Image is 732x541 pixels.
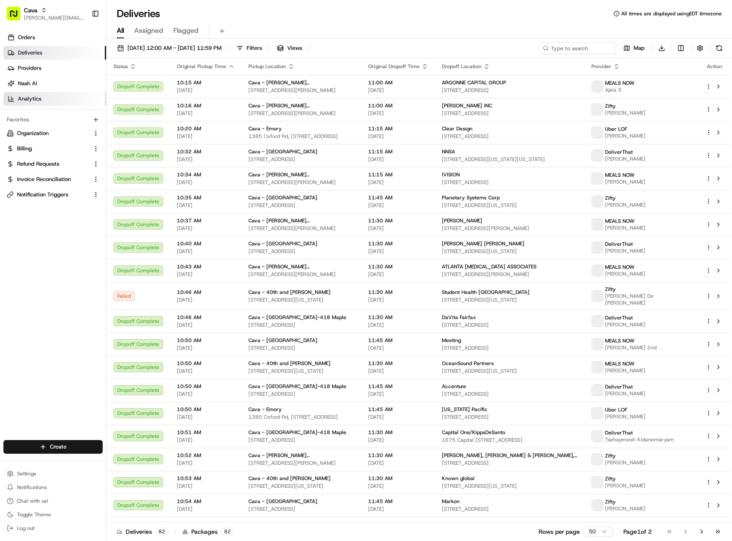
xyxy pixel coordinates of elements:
[442,240,525,247] span: [PERSON_NAME] [PERSON_NAME]
[368,498,428,505] span: 11:45 AM
[177,148,235,155] span: 10:32 AM
[117,26,124,36] span: All
[623,527,652,536] div: Page 1 of 2
[605,126,627,132] span: Uber LOF
[177,406,235,413] span: 10:50 AM
[17,129,49,137] span: Organization
[605,482,646,489] span: [PERSON_NAME]
[605,383,633,390] span: DeliverThat
[248,406,282,413] span: Cava - Emory
[605,293,692,306] span: [PERSON_NAME] De [PERSON_NAME]
[248,248,354,255] span: [STREET_ADDRESS]
[177,240,235,247] span: 10:40 AM
[248,475,331,482] span: Cava - 40th and [PERSON_NAME]
[7,191,89,199] a: Notification Triggers
[177,289,235,296] span: 10:46 AM
[605,413,646,420] span: [PERSON_NAME]
[620,42,648,54] button: Map
[368,337,428,344] span: 11:45 AM
[3,522,103,534] button: Log out
[17,470,36,477] span: Settings
[368,289,428,296] span: 11:30 AM
[605,201,646,208] span: [PERSON_NAME]
[177,391,235,397] span: [DATE]
[442,483,578,489] span: [STREET_ADDRESS][US_STATE]
[368,63,420,70] span: Original Dropoff Time
[605,218,634,224] span: MEALS NOW
[368,171,428,178] span: 11:15 AM
[248,194,317,201] span: Cava - [GEOGRAPHIC_DATA]
[248,79,354,86] span: Cava - [PERSON_NAME][GEOGRAPHIC_DATA]
[248,360,331,367] span: Cava - 40th and [PERSON_NAME]
[368,271,428,278] span: [DATE]
[605,321,646,328] span: [PERSON_NAME]
[24,14,85,21] button: [PERSON_NAME][EMAIL_ADDRESS][PERSON_NAME][DOMAIN_NAME]
[177,156,235,163] span: [DATE]
[368,296,428,303] span: [DATE]
[442,429,505,436] span: Capital One/KippsDeSanto
[442,110,578,117] span: [STREET_ADDRESS]
[248,383,346,390] span: Cava - [GEOGRAPHIC_DATA]-418 Maple
[182,527,234,536] div: Packages
[605,360,634,367] span: MEALS NOW
[368,452,428,459] span: 11:30 AM
[117,7,160,20] h1: Deliveries
[3,157,103,171] button: Refund Requests
[442,63,481,70] span: Dropoff Location
[368,263,428,270] span: 11:30 AM
[442,194,500,201] span: Planetary Systems Corp
[177,337,235,344] span: 10:50 AM
[248,171,354,178] span: Cava - [PERSON_NAME][GEOGRAPHIC_DATA]
[368,156,428,163] span: [DATE]
[3,495,103,507] button: Chat with us!
[3,77,106,90] a: Nash AI
[18,49,42,57] span: Deliveries
[177,437,235,443] span: [DATE]
[248,296,354,303] span: [STREET_ADDRESS][US_STATE]
[7,176,89,183] a: Invoice Reconciliation
[368,521,428,528] span: 11:45 AM
[368,429,428,436] span: 11:30 AM
[442,171,460,178] span: IVISION
[368,368,428,374] span: [DATE]
[442,217,482,224] span: [PERSON_NAME]
[605,344,657,351] span: [PERSON_NAME] 2nd
[442,133,578,140] span: [STREET_ADDRESS]
[248,110,354,117] span: [STREET_ADDRESS][PERSON_NAME]
[17,525,35,532] span: Log out
[18,34,35,41] span: Orders
[442,148,455,155] span: NNSA
[442,225,578,232] span: [STREET_ADDRESS][PERSON_NAME]
[177,460,235,466] span: [DATE]
[442,322,578,328] span: [STREET_ADDRESS]
[368,225,428,232] span: [DATE]
[3,3,88,24] button: Cava[PERSON_NAME][EMAIL_ADDRESS][PERSON_NAME][DOMAIN_NAME]
[50,443,66,451] span: Create
[248,452,354,459] span: Cava - [PERSON_NAME][GEOGRAPHIC_DATA]
[442,79,506,86] span: ARGONNE CAPITAL GROUP
[368,148,428,155] span: 11:15 AM
[713,42,725,54] button: Refresh
[442,263,536,270] span: ATLANTA [MEDICAL_DATA] ASSOCIATES
[248,345,354,351] span: [STREET_ADDRESS]
[248,437,354,443] span: [STREET_ADDRESS]
[221,528,234,535] div: 82
[605,264,634,270] span: MEALS NOW
[368,202,428,209] span: [DATE]
[605,270,646,277] span: [PERSON_NAME]
[368,360,428,367] span: 11:30 AM
[177,125,235,132] span: 10:20 AM
[248,202,354,209] span: [STREET_ADDRESS]
[605,80,634,86] span: MEALS NOW
[605,241,633,247] span: DeliverThat
[368,110,428,117] span: [DATE]
[442,271,578,278] span: [STREET_ADDRESS][PERSON_NAME]
[605,195,616,201] span: Zifty
[248,156,354,163] span: [STREET_ADDRESS]
[442,452,578,459] span: [PERSON_NAME], [PERSON_NAME] & [PERSON_NAME], LLC
[605,337,634,344] span: MEALS NOW
[605,103,616,109] span: Zifty
[7,129,89,137] a: Organization
[7,160,89,168] a: Refund Requests
[177,202,235,209] span: [DATE]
